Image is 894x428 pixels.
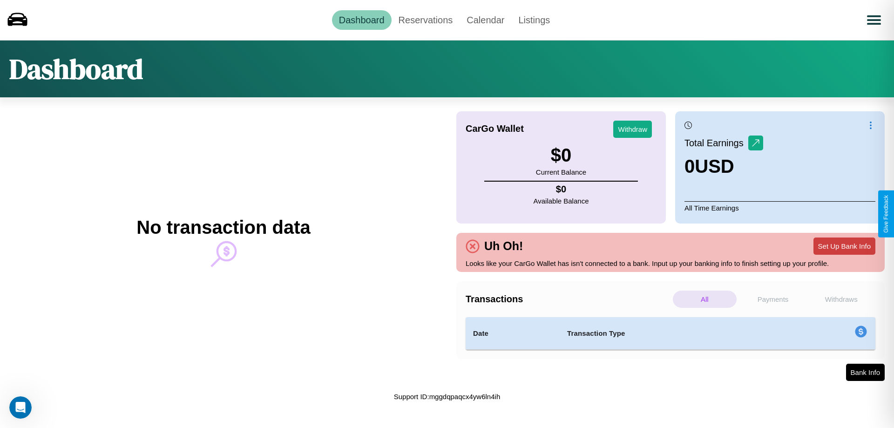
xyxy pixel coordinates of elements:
[394,390,500,403] p: Support ID: mggdqpaqcx4yw6ln4ih
[809,291,873,308] p: Withdraws
[466,123,524,134] h4: CarGo Wallet
[741,291,805,308] p: Payments
[534,195,589,207] p: Available Balance
[136,217,310,238] h2: No transaction data
[460,10,511,30] a: Calendar
[883,195,889,233] div: Give Feedback
[813,238,875,255] button: Set Up Bank Info
[684,156,763,177] h3: 0 USD
[861,7,887,33] button: Open menu
[473,328,552,339] h4: Date
[534,184,589,195] h4: $ 0
[673,291,737,308] p: All
[466,317,875,350] table: simple table
[9,50,143,88] h1: Dashboard
[846,364,885,381] button: Bank Info
[684,201,875,214] p: All Time Earnings
[536,166,586,178] p: Current Balance
[613,121,652,138] button: Withdraw
[480,239,528,253] h4: Uh Oh!
[511,10,557,30] a: Listings
[684,135,748,151] p: Total Earnings
[332,10,392,30] a: Dashboard
[9,396,32,419] iframe: Intercom live chat
[466,294,670,305] h4: Transactions
[392,10,460,30] a: Reservations
[567,328,779,339] h4: Transaction Type
[536,145,586,166] h3: $ 0
[466,257,875,270] p: Looks like your CarGo Wallet has isn't connected to a bank. Input up your banking info to finish ...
